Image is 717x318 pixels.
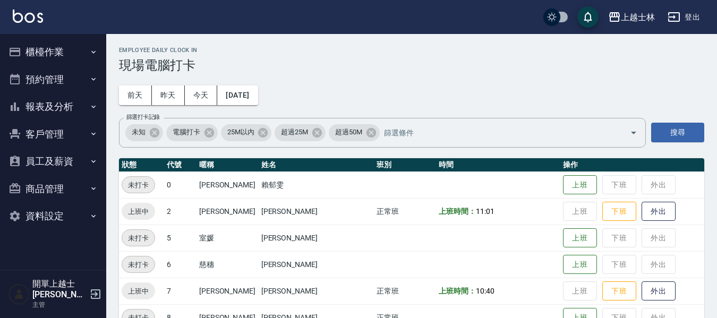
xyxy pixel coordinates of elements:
[259,158,374,172] th: 姓名
[197,225,259,251] td: 室媛
[259,278,374,304] td: [PERSON_NAME]
[439,207,476,216] b: 上班時間：
[122,259,155,270] span: 未打卡
[217,85,258,105] button: [DATE]
[119,58,704,73] h3: 現場電腦打卡
[164,225,197,251] td: 5
[166,124,218,141] div: 電腦打卡
[125,127,152,137] span: 未知
[275,124,326,141] div: 超過25M
[642,281,676,301] button: 外出
[476,207,494,216] span: 11:01
[164,171,197,198] td: 0
[439,287,476,295] b: 上班時間：
[374,158,436,172] th: 班別
[275,127,314,137] span: 超過25M
[122,179,155,191] span: 未打卡
[621,11,655,24] div: 上越士林
[259,225,374,251] td: [PERSON_NAME]
[651,123,704,142] button: 搜尋
[32,279,87,300] h5: 開單上越士[PERSON_NAME]
[329,127,369,137] span: 超過50M
[221,124,272,141] div: 25M以內
[374,278,436,304] td: 正常班
[122,206,155,217] span: 上班中
[197,158,259,172] th: 暱稱
[4,148,102,175] button: 員工及薪資
[329,124,380,141] div: 超過50M
[4,93,102,121] button: 報表及分析
[197,171,259,198] td: [PERSON_NAME]
[152,85,185,105] button: 昨天
[259,198,374,225] td: [PERSON_NAME]
[560,158,704,172] th: 操作
[119,158,164,172] th: 狀態
[642,202,676,221] button: 外出
[625,124,642,141] button: Open
[13,10,43,23] img: Logo
[32,300,87,310] p: 主管
[563,175,597,195] button: 上班
[185,85,218,105] button: 今天
[119,47,704,54] h2: Employee Daily Clock In
[374,198,436,225] td: 正常班
[166,127,207,137] span: 電腦打卡
[164,278,197,304] td: 7
[119,85,152,105] button: 前天
[122,233,155,244] span: 未打卡
[4,202,102,230] button: 資料設定
[197,278,259,304] td: [PERSON_NAME]
[125,124,163,141] div: 未知
[4,121,102,148] button: 客戶管理
[197,251,259,278] td: 慈穗
[476,287,494,295] span: 10:40
[602,281,636,301] button: 下班
[663,7,704,27] button: 登出
[4,38,102,66] button: 櫃檯作業
[381,123,611,142] input: 篩選條件
[604,6,659,28] button: 上越士林
[164,251,197,278] td: 6
[126,113,160,121] label: 篩選打卡記錄
[602,202,636,221] button: 下班
[577,6,599,28] button: save
[164,198,197,225] td: 2
[563,228,597,248] button: 上班
[4,175,102,203] button: 商品管理
[436,158,560,172] th: 時間
[259,251,374,278] td: [PERSON_NAME]
[221,127,261,137] span: 25M以內
[4,66,102,93] button: 預約管理
[164,158,197,172] th: 代號
[8,283,30,305] img: Person
[259,171,374,198] td: 賴郁雯
[197,198,259,225] td: [PERSON_NAME]
[122,286,155,297] span: 上班中
[563,255,597,274] button: 上班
